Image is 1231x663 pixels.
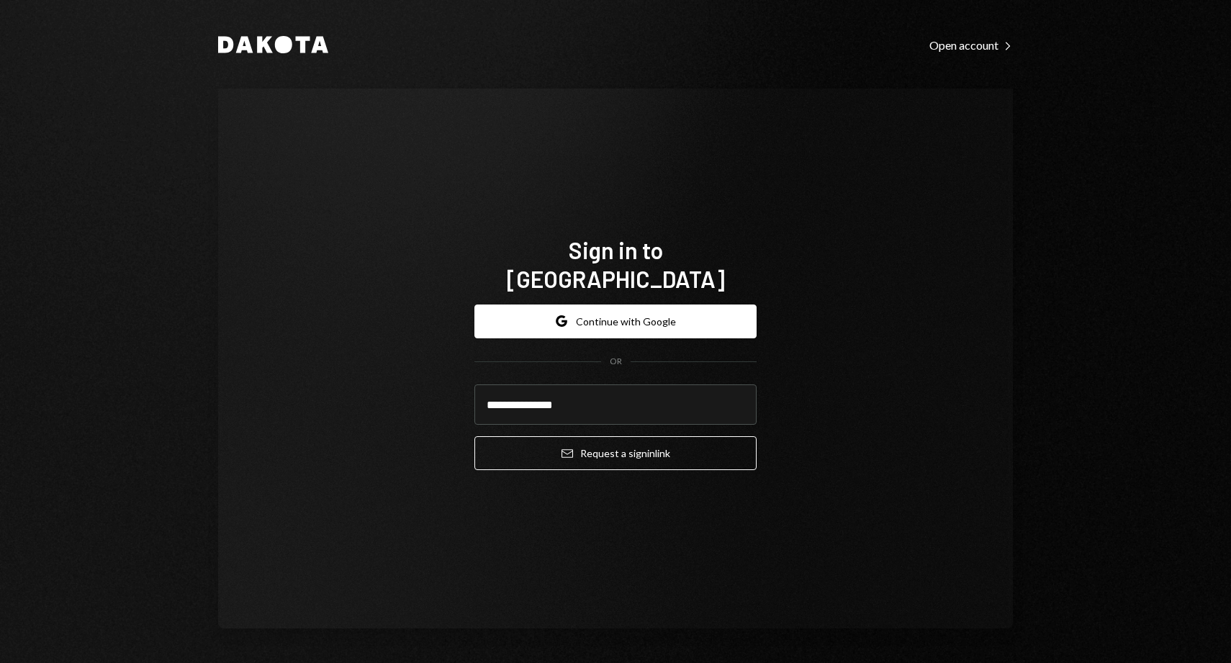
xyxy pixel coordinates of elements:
[610,356,622,368] div: OR
[474,436,757,470] button: Request a signinlink
[929,37,1013,53] a: Open account
[474,235,757,293] h1: Sign in to [GEOGRAPHIC_DATA]
[929,38,1013,53] div: Open account
[474,305,757,338] button: Continue with Google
